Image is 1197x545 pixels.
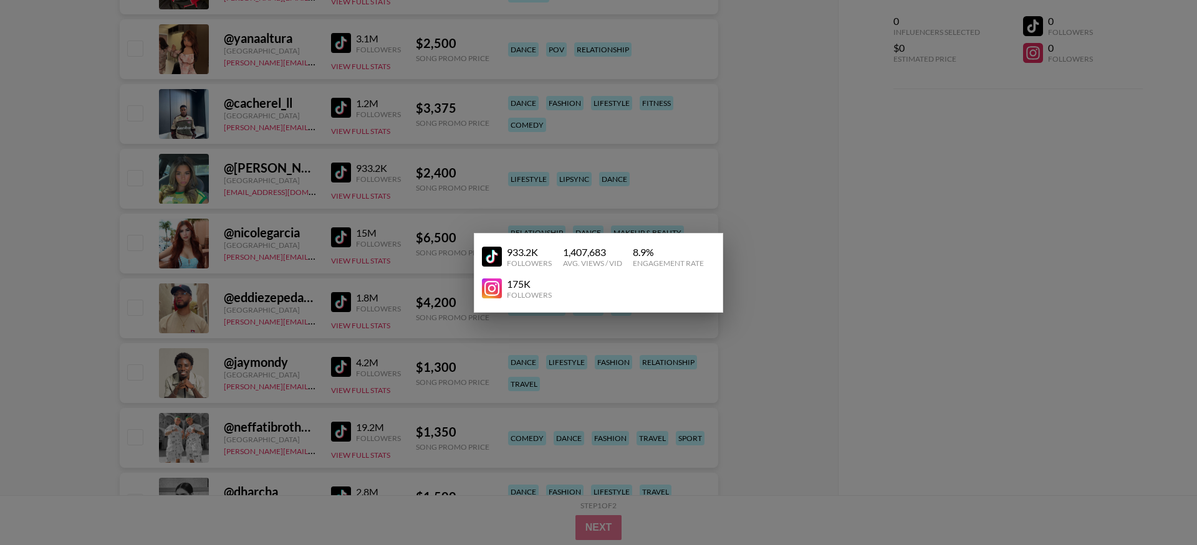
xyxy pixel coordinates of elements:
div: Engagement Rate [633,258,704,268]
div: 8.9 % [633,246,704,258]
div: Followers [507,290,552,300]
img: YouTube [482,278,502,298]
img: YouTube [482,247,502,267]
div: 175K [507,278,552,290]
div: 933.2K [507,246,552,258]
iframe: Drift Widget Chat Controller [1135,483,1182,530]
div: Avg. Views / Vid [563,258,622,268]
div: 1,407,683 [563,246,622,258]
div: Followers [507,258,552,268]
